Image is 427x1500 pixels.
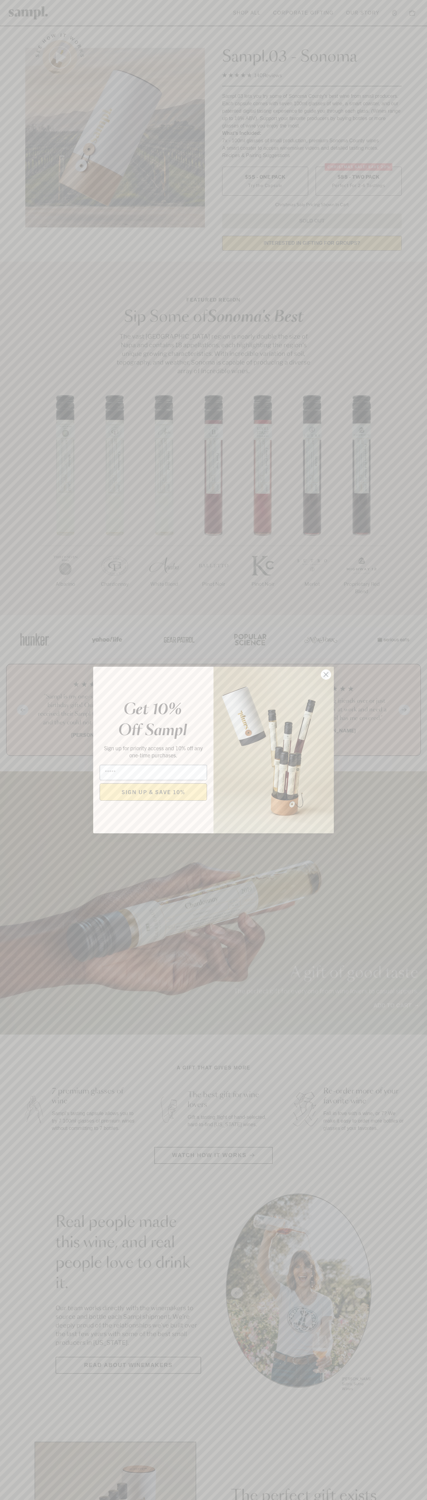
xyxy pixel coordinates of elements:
[104,744,203,759] span: Sign up for priority access and 10% off any one-time purchases.
[118,702,187,738] em: Get 10% Off Sampl
[321,669,331,680] button: Close dialog
[100,765,207,780] input: Email
[213,667,334,833] img: 96933287-25a1-481a-a6d8-4dd623390dc6.png
[100,783,207,801] button: SIGN UP & SAVE 10%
